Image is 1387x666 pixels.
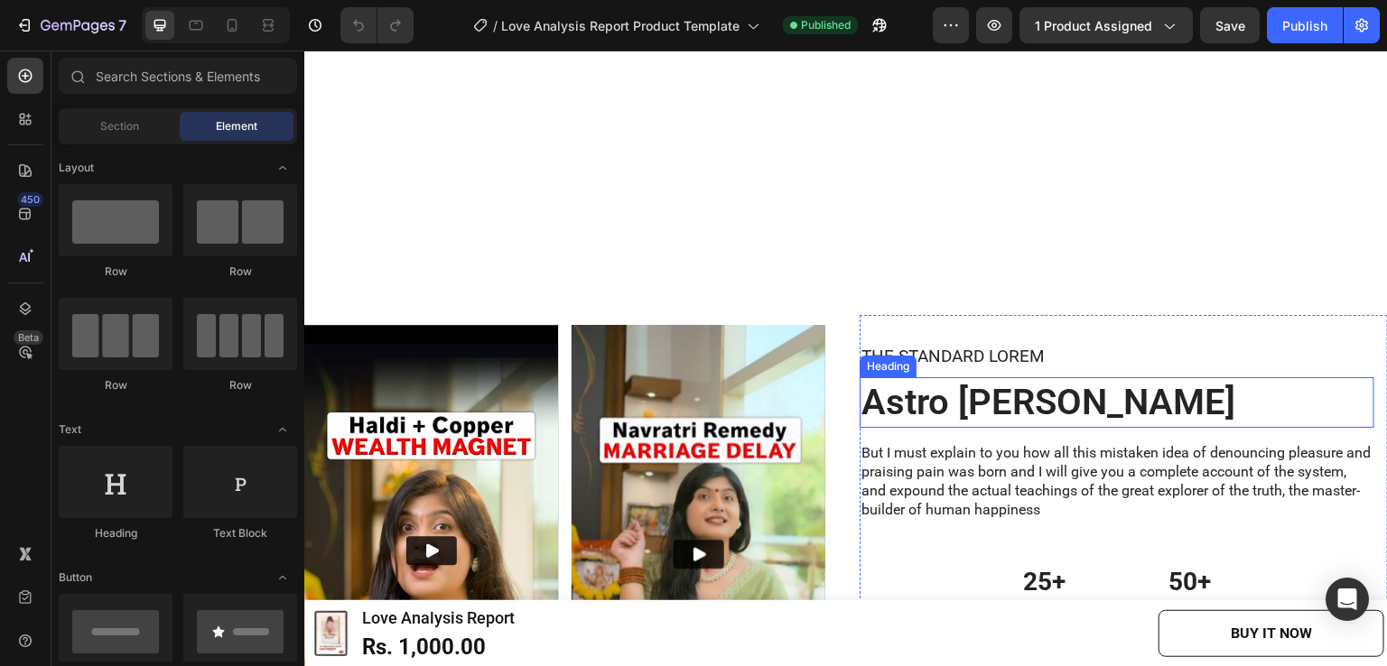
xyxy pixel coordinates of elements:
p: 25+ [684,515,796,548]
iframe: Design area [304,51,1387,666]
span: Text [59,421,81,438]
span: Element [216,118,257,134]
span: Toggle open [268,563,297,592]
span: / [493,16,498,35]
div: Row [59,377,172,393]
span: 1 product assigned [1035,16,1152,35]
button: Play [102,486,153,514]
span: Toggle open [268,415,297,444]
div: Row [183,264,297,280]
p: But I must explain to you how all this mistaken idea of denouncing pleasure and praising pain was... [557,393,1068,468]
span: Section [100,118,139,134]
div: Row [59,264,172,280]
div: Open Intercom Messenger [1326,578,1369,621]
button: 1 product assigned [1019,7,1193,43]
div: 450 [17,192,43,207]
button: 7 [7,7,135,43]
div: Heading [559,308,609,324]
div: Publish [1282,16,1327,35]
button: Publish [1267,7,1343,43]
span: Love Analysis Report Product Template [501,16,740,35]
span: Published [801,17,851,33]
input: Search Sections & Elements [59,58,297,94]
div: Undo/Redo [340,7,414,43]
div: Text Block [183,525,297,541]
span: Save [1215,18,1245,33]
span: Layout [59,160,94,176]
div: Beta [14,330,43,345]
span: Toggle open [268,153,297,182]
span: Button [59,569,92,586]
p: The standard Lorem [557,295,1068,318]
div: Row [183,377,297,393]
p: BUY IT NOW [926,570,1008,597]
a: BUY IT NOW [854,560,1080,607]
div: Heading [59,525,172,541]
button: Play [369,489,420,518]
button: Save [1200,7,1260,43]
p: 50+ [829,515,942,548]
h2: Astro [PERSON_NAME] [555,327,1070,377]
p: 7 [118,14,126,36]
